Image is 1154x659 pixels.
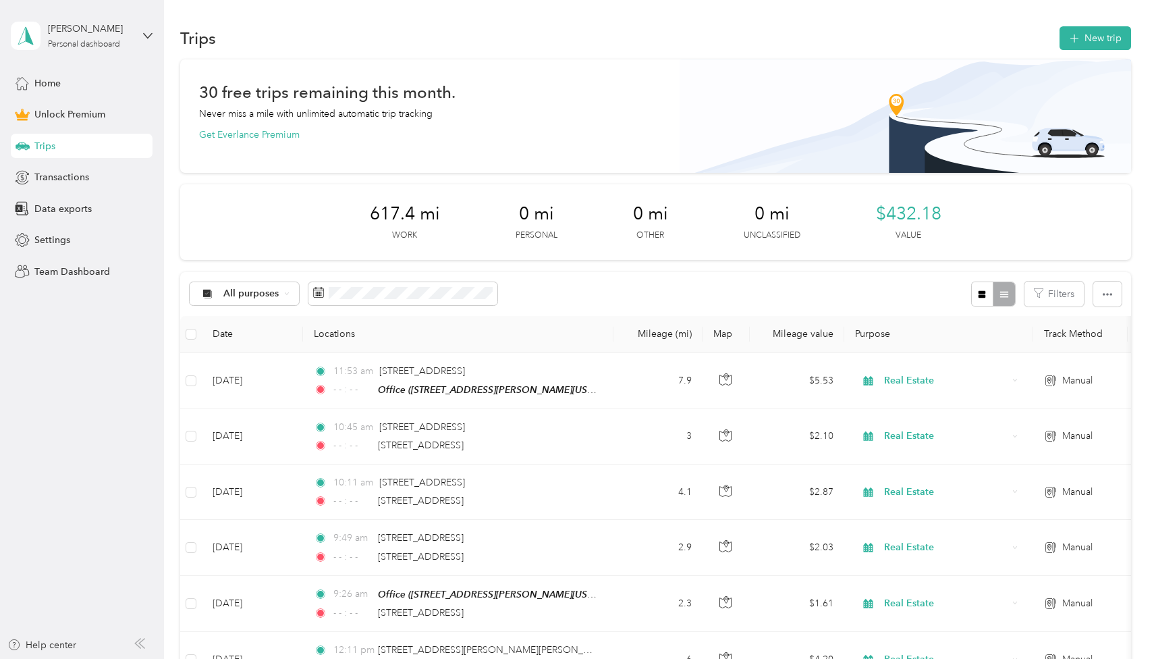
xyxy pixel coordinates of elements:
span: - - : - - [333,438,372,453]
td: 2.9 [613,520,703,575]
span: 617.4 mi [370,203,440,225]
td: [DATE] [202,520,303,575]
span: Settings [34,233,70,247]
span: 10:11 am [333,475,373,490]
span: Real Estate [884,485,1008,500]
th: Track Method [1033,316,1128,353]
span: [STREET_ADDRESS] [379,477,465,488]
td: $1.61 [750,576,844,632]
span: Real Estate [884,540,1008,555]
span: [STREET_ADDRESS] [378,440,464,451]
span: [STREET_ADDRESS] [378,551,464,562]
p: Never miss a mile with unlimited automatic trip tracking [199,107,433,121]
span: 10:45 am [333,420,373,435]
span: - - : - - [333,550,372,564]
span: Unlock Premium [34,107,105,122]
p: Value [896,230,921,242]
td: 2.3 [613,576,703,632]
span: Office ([STREET_ADDRESS][PERSON_NAME][US_STATE]) [378,384,622,396]
td: [DATE] [202,409,303,465]
th: Mileage value [750,316,844,353]
span: $432.18 [876,203,941,225]
span: 9:26 am [333,587,372,602]
span: [STREET_ADDRESS] [378,495,464,506]
p: Unclassified [744,230,800,242]
span: Manual [1062,429,1093,444]
th: Locations [303,316,613,353]
td: [DATE] [202,576,303,632]
span: All purposes [223,289,279,298]
h1: 30 free trips remaining this month. [199,85,456,99]
td: 4.1 [613,465,703,520]
button: New trip [1060,26,1131,50]
span: Real Estate [884,596,1008,611]
span: - - : - - [333,382,372,397]
span: 9:49 am [333,531,372,546]
span: Transactions [34,170,89,184]
span: Manual [1062,373,1093,388]
img: Banner [680,59,1131,173]
span: [STREET_ADDRESS] [378,532,464,544]
p: Work [392,230,417,242]
td: $2.03 [750,520,844,575]
span: [STREET_ADDRESS] [379,365,465,377]
span: - - : - - [333,494,372,508]
th: Purpose [844,316,1033,353]
div: Personal dashboard [48,41,120,49]
span: Trips [34,139,55,153]
th: Date [202,316,303,353]
td: [DATE] [202,353,303,409]
span: 0 mi [633,203,668,225]
span: - - : - - [333,606,372,621]
span: Real Estate [884,373,1008,388]
td: 3 [613,409,703,465]
p: Personal [516,230,557,242]
span: 0 mi [754,203,790,225]
h1: Trips [180,31,216,45]
iframe: Everlance-gr Chat Button Frame [1078,583,1154,659]
span: Home [34,76,61,90]
td: $5.53 [750,353,844,409]
td: $2.87 [750,465,844,520]
span: Data exports [34,202,92,216]
td: [DATE] [202,465,303,520]
span: Office ([STREET_ADDRESS][PERSON_NAME][US_STATE]) [378,589,622,600]
p: Other [636,230,664,242]
td: $2.10 [750,409,844,465]
span: [STREET_ADDRESS] [379,421,465,433]
span: 0 mi [519,203,554,225]
button: Get Everlance Premium [199,128,300,142]
span: Manual [1062,485,1093,500]
button: Filters [1024,282,1084,307]
td: 7.9 [613,353,703,409]
span: Team Dashboard [34,265,110,279]
span: [STREET_ADDRESS][PERSON_NAME][PERSON_NAME] [378,644,613,656]
th: Map [703,316,750,353]
div: [PERSON_NAME] [48,22,132,36]
button: Help center [7,638,76,652]
span: Manual [1062,596,1093,611]
span: Real Estate [884,429,1008,444]
th: Mileage (mi) [613,316,703,353]
span: Manual [1062,540,1093,555]
span: 12:11 pm [333,643,372,658]
span: 11:53 am [333,364,373,379]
